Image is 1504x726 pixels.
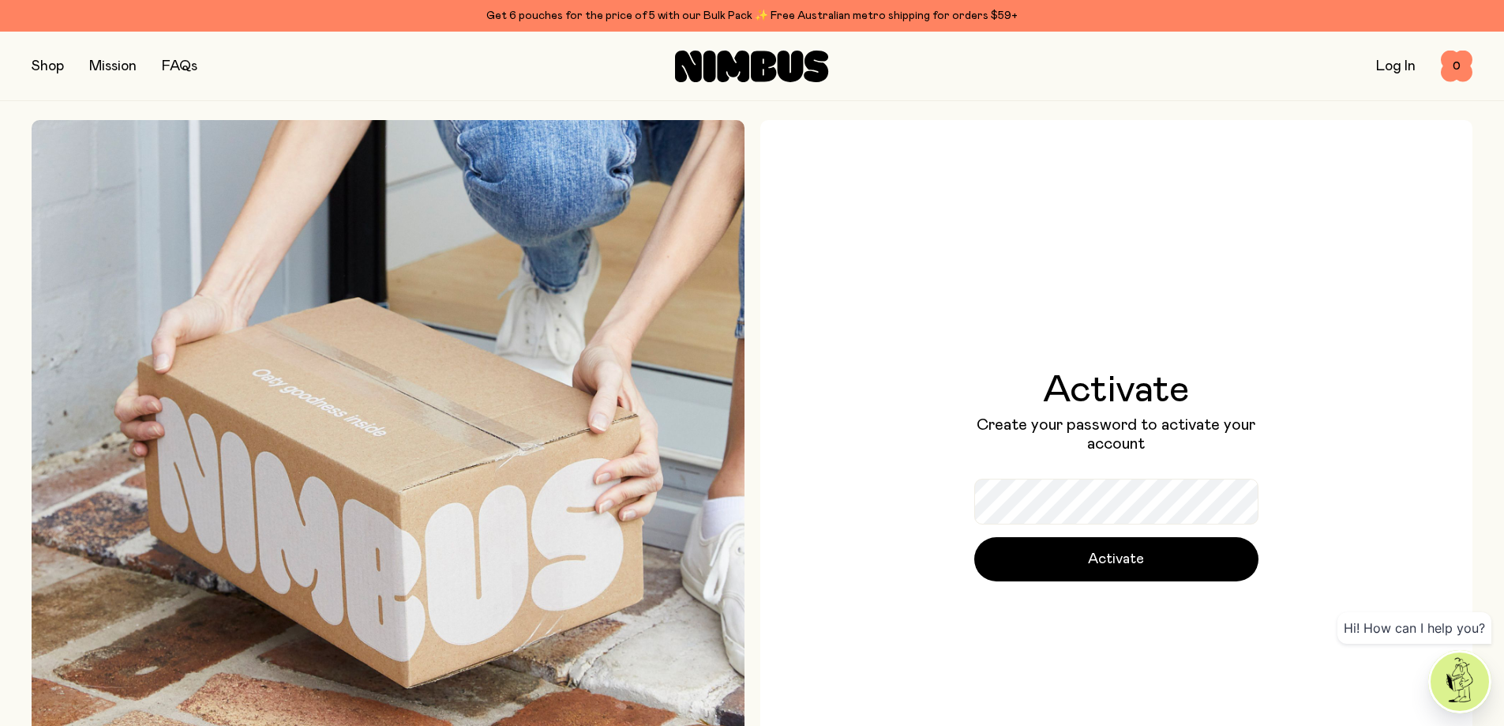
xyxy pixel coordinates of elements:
a: FAQs [162,59,197,73]
button: 0 [1441,51,1472,82]
a: Log In [1376,59,1416,73]
div: Get 6 pouches for the price of 5 with our Bulk Pack ✨ Free Australian metro shipping for orders $59+ [32,6,1472,25]
button: Activate [974,537,1258,581]
span: Activate [1088,548,1144,570]
p: Create your password to activate your account [974,416,1258,453]
div: Hi! How can I help you? [1337,612,1491,644]
a: Mission [89,59,137,73]
h1: Activate [974,371,1258,409]
img: agent [1431,653,1489,711]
